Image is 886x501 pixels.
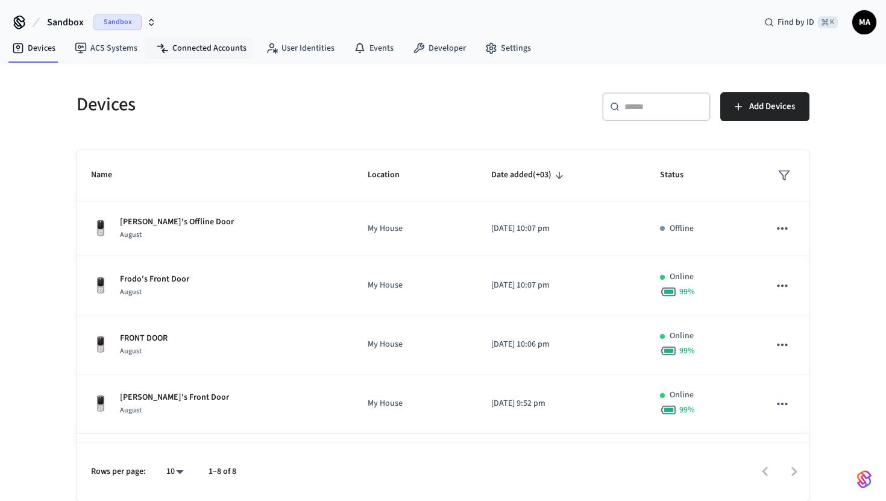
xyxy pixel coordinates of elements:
img: Yale Assure Touchscreen Wifi Smart Lock, Satin Nickel, Front [91,335,110,354]
span: Date added(+03) [491,166,567,184]
a: User Identities [256,37,344,59]
span: August [120,405,142,415]
p: My House [368,222,462,235]
p: [PERSON_NAME]'s Front Door [120,391,229,404]
p: My House [368,397,462,410]
a: Devices [2,37,65,59]
a: Connected Accounts [147,37,256,59]
p: Online [670,271,694,283]
span: MA [853,11,875,33]
p: My House [368,338,462,351]
span: August [120,287,142,297]
p: Rows per page: [91,465,146,478]
a: Settings [476,37,541,59]
p: [DATE] 10:07 pm [491,279,631,292]
a: Developer [403,37,476,59]
button: MA [852,10,876,34]
p: [DATE] 9:52 pm [491,397,631,410]
p: [PERSON_NAME]'s Offline Door [120,216,234,228]
img: Yale Assure Touchscreen Wifi Smart Lock, Satin Nickel, Front [91,394,110,414]
div: Find by ID⌘ K [755,11,847,33]
span: 99 % [679,345,695,357]
p: Online [670,389,694,402]
img: SeamLogoGradient.69752ec5.svg [857,470,872,489]
div: 10 [160,463,189,481]
h5: Devices [77,92,436,117]
span: 99 % [679,286,695,298]
p: Frodo's Front Door [120,273,189,286]
span: ⌘ K [818,16,838,28]
span: Status [660,166,699,184]
img: Yale Assure Touchscreen Wifi Smart Lock, Satin Nickel, Front [91,219,110,238]
span: Find by ID [778,16,814,28]
a: ACS Systems [65,37,147,59]
img: Yale Assure Touchscreen Wifi Smart Lock, Satin Nickel, Front [91,276,110,295]
a: Events [344,37,403,59]
p: [DATE] 10:07 pm [491,222,631,235]
p: Offline [670,222,694,235]
span: Sandbox [47,15,84,30]
span: Add Devices [749,99,795,115]
button: Add Devices [720,92,809,121]
span: Sandbox [93,14,142,30]
p: Online [670,330,694,342]
p: 1–8 of 8 [209,465,236,478]
span: Location [368,166,415,184]
span: August [120,346,142,356]
p: [DATE] 10:06 pm [491,338,631,351]
span: Name [91,166,128,184]
p: My House [368,279,462,292]
p: FRONT DOOR [120,332,168,345]
span: August [120,230,142,240]
span: 99 % [679,404,695,416]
